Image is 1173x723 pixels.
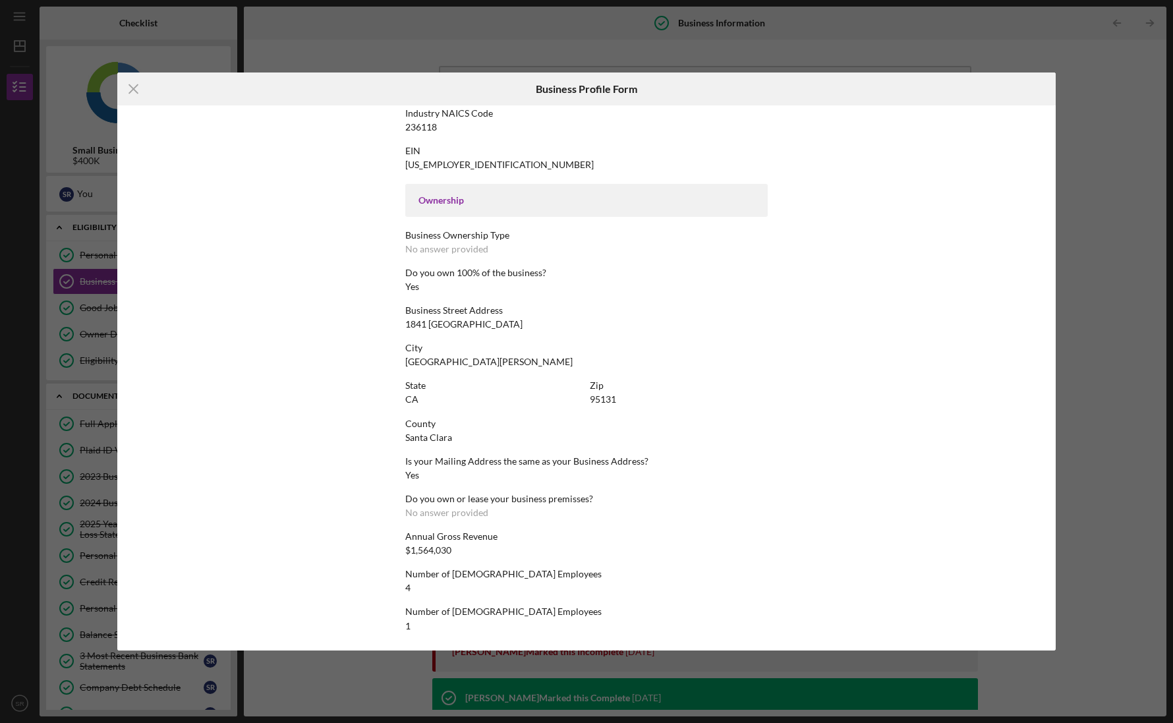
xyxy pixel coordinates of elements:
[405,545,451,556] div: $1,564,030
[405,432,452,443] div: Santa Clara
[405,380,583,391] div: State
[405,319,523,330] div: 1841 [GEOGRAPHIC_DATA]
[405,621,411,631] div: 1
[405,456,768,467] div: Is your Mailing Address the same as your Business Address?
[405,146,768,156] div: EIN
[405,357,573,367] div: [GEOGRAPHIC_DATA][PERSON_NAME]
[405,230,768,241] div: Business Ownership Type
[405,122,437,132] div: 236118
[405,470,419,480] div: Yes
[405,583,411,593] div: 4
[405,507,488,518] div: No answer provided
[405,494,768,504] div: Do you own or lease your business premisses?
[405,343,768,353] div: City
[405,394,418,405] div: CA
[405,159,594,170] div: [US_EMPLOYER_IDENTIFICATION_NUMBER]
[405,569,768,579] div: Number of [DEMOGRAPHIC_DATA] Employees
[405,268,768,278] div: Do you own 100% of the business?
[405,419,768,429] div: County
[405,606,768,617] div: Number of [DEMOGRAPHIC_DATA] Employees
[405,108,768,119] div: Industry NAICS Code
[405,305,768,316] div: Business Street Address
[590,380,768,391] div: Zip
[536,83,637,95] h6: Business Profile Form
[590,394,616,405] div: 95131
[418,195,755,206] div: Ownership
[405,281,419,292] div: Yes
[405,244,488,254] div: No answer provided
[405,531,768,542] div: Annual Gross Revenue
